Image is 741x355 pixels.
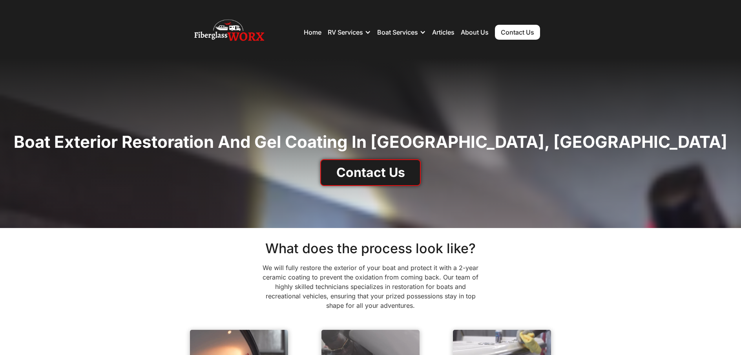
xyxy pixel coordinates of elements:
[320,159,421,186] a: Contact Us
[377,20,426,44] div: Boat Services
[304,28,321,36] a: Home
[377,28,418,36] div: Boat Services
[328,20,371,44] div: RV Services
[14,132,727,153] h1: Boat exterior Restoration and Gel Coating in [GEOGRAPHIC_DATA], [GEOGRAPHIC_DATA]
[495,25,540,40] a: Contact Us
[461,28,489,36] a: About Us
[263,263,478,310] p: We will fully restore the exterior of your boat and protect it with a 2-year ceramic coating to p...
[186,241,555,257] h2: What does the process look like?
[328,28,363,36] div: RV Services
[432,28,454,36] a: Articles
